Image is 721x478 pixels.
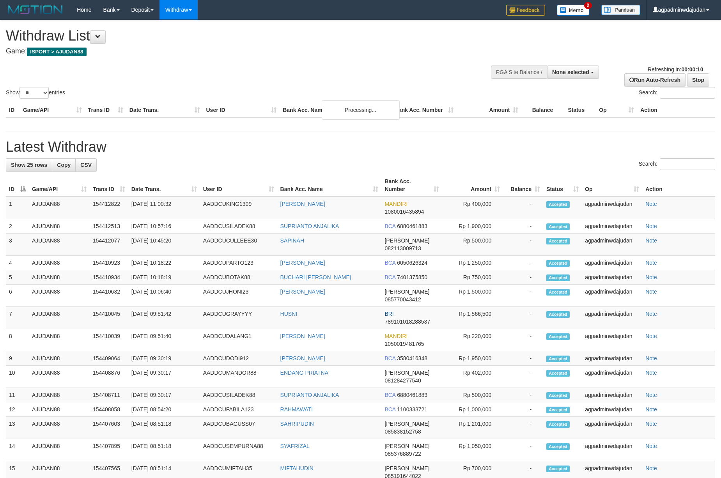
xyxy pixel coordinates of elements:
[546,392,570,399] span: Accepted
[442,402,503,417] td: Rp 1,000,000
[280,421,314,427] a: SAHRIPUDIN
[384,443,429,449] span: [PERSON_NAME]
[6,388,29,402] td: 11
[384,355,395,361] span: BCA
[29,285,90,307] td: AJUDAN88
[280,392,339,398] a: SUPRIANTO ANJALIKA
[200,174,277,197] th: User ID: activate to sort column ascending
[6,366,29,388] td: 10
[6,28,473,44] h1: Withdraw List
[557,5,590,16] img: Button%20Memo.svg
[6,234,29,256] td: 3
[128,439,200,461] td: [DATE] 08:51:18
[29,388,90,402] td: AJUDAN88
[582,351,642,366] td: agpadminwdajudan
[397,223,427,229] span: Copy 6880461883 to clipboard
[384,421,429,427] span: [PERSON_NAME]
[280,289,325,295] a: [PERSON_NAME]
[29,197,90,219] td: AJUDAN88
[128,285,200,307] td: [DATE] 10:06:40
[503,285,543,307] td: -
[624,73,686,87] a: Run Auto-Refresh
[645,274,657,280] a: Note
[200,366,277,388] td: AADDCUMANDOR88
[90,388,128,402] td: 154408711
[687,73,709,87] a: Stop
[29,329,90,351] td: AJUDAN88
[645,289,657,295] a: Note
[280,311,298,317] a: HUSNI
[491,66,547,79] div: PGA Site Balance /
[546,370,570,377] span: Accepted
[6,197,29,219] td: 1
[582,388,642,402] td: agpadminwdajudan
[27,48,87,56] span: ISPORT > AJUDAN88
[442,388,503,402] td: Rp 500,000
[6,4,65,16] img: MOTION_logo.png
[639,158,715,170] label: Search:
[503,197,543,219] td: -
[128,234,200,256] td: [DATE] 10:45:20
[565,103,596,117] th: Status
[645,223,657,229] a: Note
[29,174,90,197] th: Game/API: activate to sort column ascending
[200,234,277,256] td: AADDCUCULLEEE30
[582,174,642,197] th: Op: activate to sort column ascending
[280,370,328,376] a: ENDANG PRIATNA
[384,223,395,229] span: BCA
[128,219,200,234] td: [DATE] 10:57:16
[384,201,407,207] span: MANDIRI
[546,201,570,208] span: Accepted
[506,5,545,16] img: Feedback.jpg
[645,260,657,266] a: Note
[582,256,642,270] td: agpadminwdajudan
[392,103,457,117] th: Bank Acc. Number
[29,256,90,270] td: AJUDAN88
[503,256,543,270] td: -
[384,311,393,317] span: BRI
[582,329,642,351] td: agpadminwdajudan
[503,439,543,461] td: -
[200,285,277,307] td: AADDCUJHONI23
[280,260,325,266] a: [PERSON_NAME]
[128,307,200,329] td: [DATE] 09:51:42
[547,66,599,79] button: None selected
[503,174,543,197] th: Balance: activate to sort column ascending
[582,417,642,439] td: agpadminwdajudan
[384,341,424,347] span: Copy 1050019481765 to clipboard
[6,417,29,439] td: 13
[457,103,522,117] th: Amount
[384,274,395,280] span: BCA
[6,174,29,197] th: ID: activate to sort column descending
[660,158,715,170] input: Search:
[280,103,392,117] th: Bank Acc. Name
[582,285,642,307] td: agpadminwdajudan
[384,428,421,435] span: Copy 085838152758 to clipboard
[397,274,427,280] span: Copy 7401375850 to clipboard
[80,162,92,168] span: CSV
[90,285,128,307] td: 154410632
[582,439,642,461] td: agpadminwdajudan
[384,260,395,266] span: BCA
[6,219,29,234] td: 2
[128,270,200,285] td: [DATE] 10:18:19
[442,219,503,234] td: Rp 1,900,000
[381,174,442,197] th: Bank Acc. Number: activate to sort column ascending
[200,219,277,234] td: AADDCUSILADEK88
[200,307,277,329] td: AADDCUGRAYYYY
[6,139,715,155] h1: Latest Withdraw
[6,285,29,307] td: 6
[203,103,280,117] th: User ID
[660,87,715,99] input: Search:
[503,234,543,256] td: -
[552,69,589,75] span: None selected
[29,439,90,461] td: AJUDAN88
[442,256,503,270] td: Rp 1,250,000
[582,366,642,388] td: agpadminwdajudan
[442,234,503,256] td: Rp 500,000
[645,406,657,412] a: Note
[648,66,703,73] span: Refreshing in:
[128,174,200,197] th: Date Trans.: activate to sort column ascending
[280,406,313,412] a: RAHMAWATI
[384,296,421,303] span: Copy 085770043412 to clipboard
